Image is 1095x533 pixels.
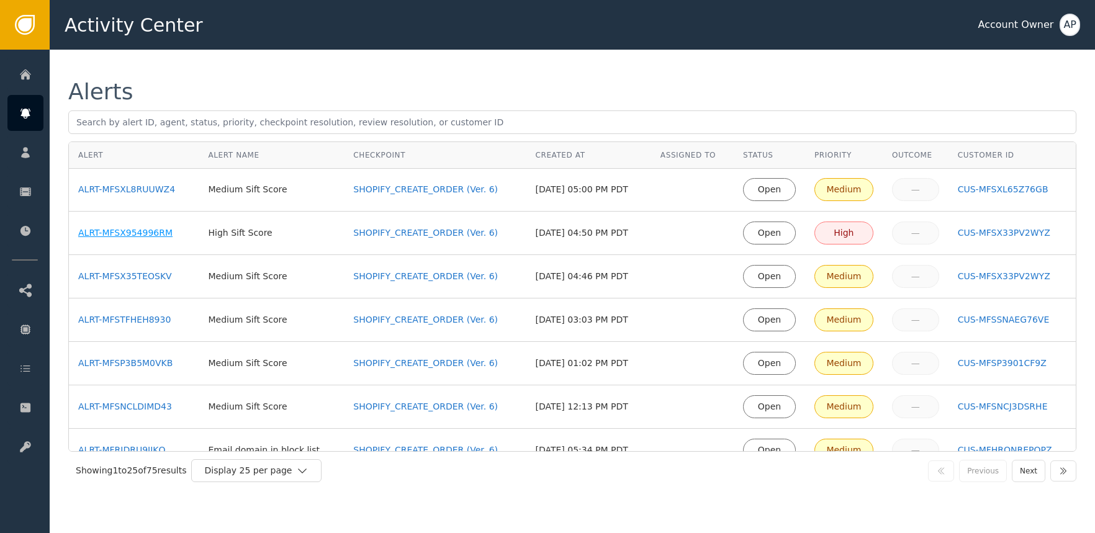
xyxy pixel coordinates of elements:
div: Medium Sift Score [209,313,335,326]
div: Medium [822,270,865,283]
td: [DATE] 04:50 PM PDT [526,212,651,255]
div: — [900,226,931,240]
div: Email domain in block list [209,444,335,457]
div: High Sift Score [209,226,335,240]
div: Outcome [892,150,939,161]
div: — [900,400,931,413]
div: Priority [814,150,873,161]
a: SHOPIFY_CREATE_ORDER (Ver. 6) [353,226,516,240]
div: Created At [535,150,641,161]
a: CUS-MFSXL65Z76GB [958,183,1066,196]
a: CUS-MFSNCJ3DSRHE [958,400,1066,413]
div: Medium Sift Score [209,400,335,413]
input: Search by alert ID, agent, status, priority, checkpoint resolution, review resolution, or custome... [68,110,1076,134]
a: SHOPIFY_CREATE_ORDER (Ver. 6) [353,183,516,196]
div: Account Owner [978,17,1053,32]
td: [DATE] 05:34 PM PDT [526,429,651,472]
div: Alerts [68,81,133,103]
td: [DATE] 12:13 PM PDT [526,385,651,429]
div: Open [751,270,788,283]
div: Alert [78,150,190,161]
a: CUS-MFSP3901CF9Z [958,357,1066,370]
button: Display 25 per page [191,459,322,482]
div: Medium [822,444,865,457]
a: ALRT-MFSXL8RUUWZ4 [78,183,190,196]
div: Showing 1 to 25 of 75 results [76,464,186,477]
a: CUS-MFHRQNREPQPZ [958,444,1066,457]
td: [DATE] 03:03 PM PDT [526,298,651,342]
button: AP [1060,14,1080,36]
button: Next [1012,460,1045,482]
div: Alert Name [209,150,335,161]
div: Open [751,357,788,370]
div: Customer ID [958,150,1066,161]
div: Medium [822,357,865,370]
a: ALRT-MFSP3B5M0VKB [78,357,190,370]
a: ALRT-MFSNCLDIMD43 [78,400,190,413]
td: [DATE] 04:46 PM PDT [526,255,651,298]
a: CUS-MFSX33PV2WYZ [958,226,1066,240]
td: [DATE] 01:02 PM PDT [526,342,651,385]
a: SHOPIFY_CREATE_ORDER (Ver. 6) [353,313,516,326]
a: SHOPIFY_CREATE_ORDER (Ver. 6) [353,444,516,457]
div: — [900,183,931,196]
div: Open [751,400,788,413]
div: Open [751,183,788,196]
div: Medium Sift Score [209,183,335,196]
a: CUS-MFSX33PV2WYZ [958,270,1066,283]
div: Medium [822,183,865,196]
a: ALRT-MFRJDRU9JIKQ [78,444,190,457]
div: Open [751,313,788,326]
a: ALRT-MFSX35TEOSKV [78,270,190,283]
a: SHOPIFY_CREATE_ORDER (Ver. 6) [353,357,516,370]
div: Medium [822,313,865,326]
a: SHOPIFY_CREATE_ORDER (Ver. 6) [353,400,516,413]
div: Assigned To [660,150,724,161]
div: Open [751,444,788,457]
a: CUS-MFSSNAEG76VE [958,313,1066,326]
a: SHOPIFY_CREATE_ORDER (Ver. 6) [353,270,516,283]
div: Medium [822,400,865,413]
div: Status [743,150,796,161]
div: — [900,444,931,457]
div: — [900,313,931,326]
div: Open [751,226,788,240]
span: Activity Center [65,11,203,39]
div: High [822,226,865,240]
div: Medium Sift Score [209,357,335,370]
div: — [900,357,931,370]
a: ALRT-MFSX954996RM [78,226,190,240]
div: Checkpoint [353,150,516,161]
td: [DATE] 05:00 PM PDT [526,168,651,212]
a: ALRT-MFSTFHEH8930 [78,313,190,326]
div: Display 25 per page [204,464,296,477]
div: Medium Sift Score [209,270,335,283]
div: — [900,270,931,283]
